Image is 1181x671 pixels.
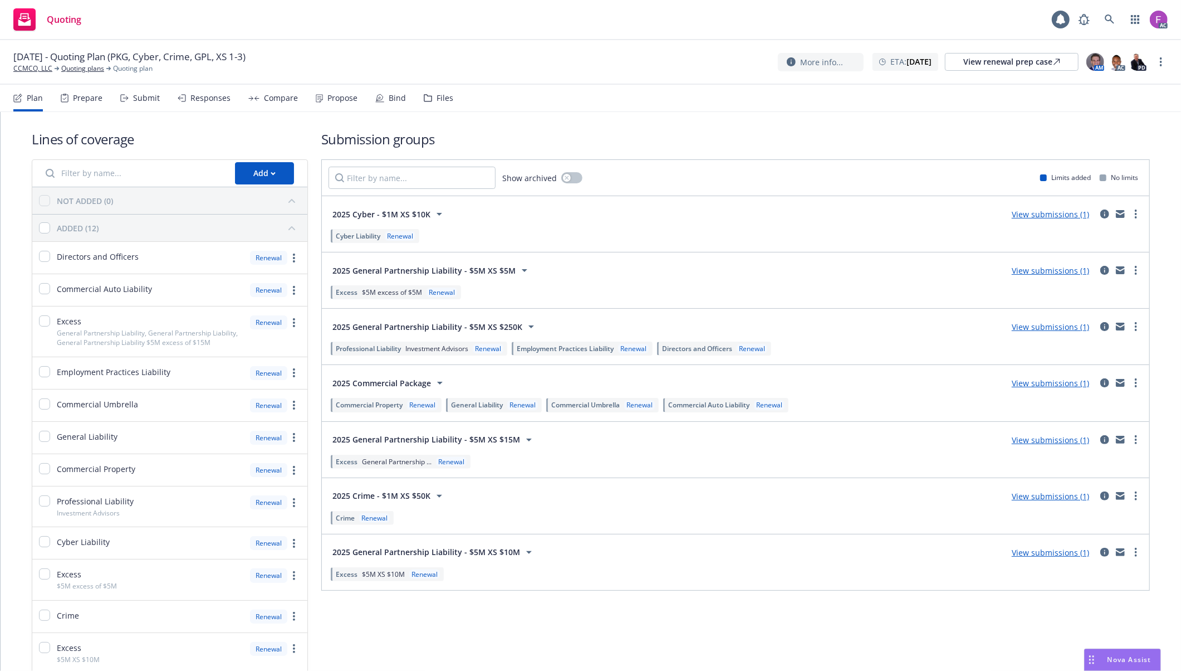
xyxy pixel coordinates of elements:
a: View submissions (1) [1012,265,1089,276]
div: View renewal prep case [963,54,1060,70]
h1: Submission groups [321,130,1150,148]
span: Quoting [47,15,81,24]
button: 2025 General Partnership Liability - $5M XS $5M [329,259,535,281]
div: Submit [133,94,160,103]
div: Renewal [250,366,287,380]
span: More info... [800,56,843,68]
a: more [287,284,301,297]
div: Renewal [250,642,287,656]
button: 2025 General Partnership Liability - $5M XS $15M [329,429,540,451]
a: more [1129,207,1143,221]
span: Excess [57,568,81,580]
a: circleInformation [1098,433,1111,446]
span: Crime [336,513,355,523]
span: Commercial Auto Liability [57,283,152,295]
div: Renewal [359,513,390,523]
span: Employment Practices Liability [57,366,170,378]
span: General Partnership Liability, General Partnership Liability, General Partnership Liability $5M e... [57,328,243,347]
a: more [287,398,301,412]
a: more [1129,264,1143,277]
a: circleInformation [1098,264,1111,277]
span: Commercial Umbrella [551,400,620,410]
div: Bind [389,94,406,103]
a: View submissions (1) [1012,435,1089,445]
span: $5M excess of $5M [57,581,117,591]
a: more [287,569,301,582]
span: Excess [336,570,357,579]
span: General Partnership ... [362,457,432,466]
a: mail [1114,376,1127,390]
span: Employment Practices Liability [517,344,614,353]
span: Commercial Auto Liability [668,400,749,410]
a: more [287,316,301,329]
div: Renewal [436,457,467,466]
a: more [287,610,301,623]
div: Propose [327,94,357,103]
a: circleInformation [1098,207,1111,221]
button: 2025 Crime - $1M XS $50K [329,485,450,507]
img: photo [1129,53,1146,71]
div: Responses [190,94,231,103]
span: Professional Liability [336,344,401,353]
span: 2025 General Partnership Liability - $5M XS $15M [332,434,520,445]
a: more [287,431,301,444]
span: Professional Liability [57,495,134,507]
div: Prepare [73,94,102,103]
a: more [287,366,301,380]
div: Drag to move [1085,649,1099,670]
div: Renewal [754,400,785,410]
a: Quoting [9,4,86,35]
a: circleInformation [1098,376,1111,390]
a: more [287,642,301,655]
div: Renewal [409,570,440,579]
div: Renewal [250,568,287,582]
a: mail [1114,320,1127,333]
button: More info... [778,53,864,71]
div: Renewal [250,398,287,412]
a: View submissions (1) [1012,322,1089,332]
div: Renewal [250,431,287,445]
a: more [1129,546,1143,559]
div: Renewal [507,400,538,410]
button: ADDED (12) [57,219,301,237]
img: photo [1108,53,1125,71]
span: Cyber Liability [336,231,380,241]
input: Filter by name... [39,162,228,184]
div: No limits [1100,173,1138,182]
span: Cyber Liability [57,536,110,548]
a: mail [1114,264,1127,277]
a: mail [1114,546,1127,559]
button: 2025 Cyber - $1M XS $10K [329,203,450,225]
span: Excess [57,315,81,327]
div: Renewal [618,344,649,353]
span: Crime [57,610,79,621]
a: more [1129,320,1143,333]
a: CCMCO, LLC [13,64,52,74]
span: 2025 Crime - $1M XS $50K [332,490,430,502]
a: mail [1114,207,1127,221]
strong: [DATE] [906,56,932,67]
span: Directors and Officers [662,344,732,353]
span: Commercial Property [336,400,403,410]
a: Report a Bug [1073,8,1095,31]
span: [DATE] - Quoting Plan (PKG, Cyber, Crime, GPL, XS 1-3) [13,50,246,64]
button: Add [235,162,294,184]
div: Renewal [473,344,503,353]
div: NOT ADDED (0) [57,195,113,207]
div: Renewal [385,231,415,241]
div: Renewal [250,251,287,265]
span: Directors and Officers [57,251,139,262]
div: Limits added [1040,173,1091,182]
span: General Liability [57,431,117,443]
button: Nova Assist [1084,649,1161,671]
div: Renewal [250,536,287,550]
div: Add [253,163,276,184]
a: Search [1099,8,1121,31]
a: more [287,464,301,477]
img: photo [1150,11,1168,28]
span: $5M XS $10M [57,655,100,664]
a: View submissions (1) [1012,378,1089,388]
span: Excess [336,457,357,466]
span: General Liability [451,400,503,410]
span: Excess [336,288,357,297]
